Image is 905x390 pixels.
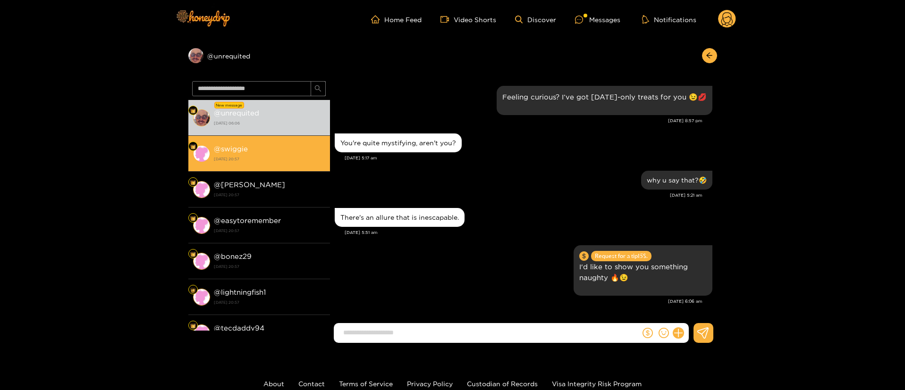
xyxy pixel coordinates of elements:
strong: [DATE] 20:57 [214,226,325,235]
span: dollar-circle [579,251,589,261]
button: Notifications [639,15,699,24]
div: Sep. 26, 5:21 am [641,171,712,190]
div: [DATE] 8:57 pm [335,117,702,124]
div: Messages [575,14,620,25]
strong: @ lightningfish1 [214,288,266,296]
strong: [DATE] 20:57 [214,191,325,199]
a: Contact [298,380,325,387]
strong: @ tecdaddy94 [214,324,264,332]
img: conversation [193,217,210,234]
img: conversation [193,324,210,341]
a: Terms of Service [339,380,393,387]
img: conversation [193,289,210,306]
p: Feeling curious? I’ve got [DATE]-only treats for you 😉💋 [502,91,707,102]
a: Discover [515,16,556,24]
button: search [311,81,326,96]
span: Request for a tip 15 $. [591,251,651,261]
span: video-camera [440,15,454,24]
strong: @ easytoremember [214,216,281,224]
div: Sep. 25, 8:57 pm [497,86,712,115]
div: Sep. 26, 5:51 am [335,208,465,227]
div: Sep. 26, 5:17 am [335,133,462,152]
div: [DATE] 5:21 am [335,192,702,199]
img: Fan Level [190,144,196,149]
div: [DATE] 5:51 am [345,229,712,236]
span: arrow-left [706,52,713,60]
a: Custodian of Records [467,380,538,387]
img: Fan Level [190,216,196,221]
span: home [371,15,384,24]
div: New message [214,102,244,108]
a: About [263,380,284,387]
strong: @ bonez29 [214,252,252,260]
span: smile [659,328,669,338]
img: conversation [193,145,210,162]
button: arrow-left [702,48,717,63]
div: Sep. 26, 6:06 am [574,245,712,296]
img: Fan Level [190,180,196,185]
strong: [DATE] 06:06 [214,119,325,127]
strong: [DATE] 20:57 [214,298,325,307]
a: Home Feed [371,15,422,24]
img: conversation [193,109,210,126]
a: Privacy Policy [407,380,453,387]
strong: @ swiggie [214,145,248,153]
img: conversation [193,253,210,270]
p: I'd like to show you something naughty 🔥😉 [579,261,707,283]
img: Fan Level [190,323,196,329]
strong: @ [PERSON_NAME] [214,181,285,189]
img: conversation [193,181,210,198]
strong: [DATE] 20:57 [214,262,325,271]
img: Fan Level [190,251,196,257]
div: [DATE] 5:17 am [345,155,712,161]
div: There's an allure that is inescapable. [340,214,459,221]
img: Fan Level [190,287,196,293]
div: why u say that?🤣 [647,176,707,184]
img: Fan Level [190,108,196,114]
strong: @ unrequited [214,109,259,117]
div: [DATE] 6:06 am [335,298,702,305]
div: @unrequited [188,48,330,63]
a: Visa Integrity Risk Program [552,380,642,387]
span: search [314,85,321,93]
button: dollar [641,326,655,340]
div: You're quite mystifying, aren't you? [340,139,456,147]
span: dollar [643,328,653,338]
strong: [DATE] 20:57 [214,155,325,163]
a: Video Shorts [440,15,496,24]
